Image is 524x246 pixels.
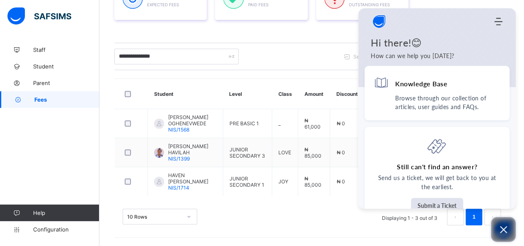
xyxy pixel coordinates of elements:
th: Student [148,79,223,109]
span: Parent [33,80,99,86]
button: next page [484,209,501,225]
span: ₦ 0 [336,178,345,185]
span: ₦ 85,000 [304,175,321,188]
span: ₦ 85,000 [304,146,321,159]
h4: Knowledge Base [395,79,447,88]
span: JUNIOR SECONDARY 1 [229,175,264,188]
th: Amount [298,79,330,109]
span: NIS/1568 [168,127,189,133]
button: prev page [447,209,464,225]
img: logo [371,13,387,30]
p: Browse through our collection of articles, user guides and FAQs. [395,94,500,111]
span: _ [278,120,280,127]
span: Configuration [33,226,99,233]
span: ₦ 61,000 [304,117,321,130]
h4: Still can't find an answer? [397,162,478,171]
span: NIS/1714 [168,185,189,191]
li: 1 [466,209,482,225]
div: 10 Rows [127,214,182,220]
span: Staff [33,46,99,53]
button: Submit a Ticket [411,198,463,213]
span: ₦ 0 [336,149,345,156]
span: Outstanding Fees [349,2,390,7]
span: Company logo [371,13,387,30]
span: Send payment link [353,54,396,60]
a: 1 [470,212,478,222]
span: [PERSON_NAME] HAVILAH [168,143,217,156]
img: safsims [7,7,71,25]
span: Expected Fees [147,2,179,7]
span: PRE BASIC 1 [229,120,259,127]
h1: Hi there!😊 [371,37,503,49]
th: Level [223,79,272,109]
span: LOVE [278,149,291,156]
span: JUNIOR SECONDARY 3 [229,146,265,159]
li: 下一页 [484,209,501,225]
span: [PERSON_NAME] OGHENEVWEDE [168,114,217,127]
span: Paid Fees [248,2,268,7]
span: ₦ 0 [336,120,345,127]
span: NIS/1399 [168,156,190,162]
th: Discount [330,79,364,109]
button: Open asap [491,217,516,242]
span: Student [33,63,99,70]
li: 上一页 [447,209,464,225]
span: JOY [278,178,288,185]
th: Class [272,79,298,109]
p: How can we help you today? [371,51,503,61]
div: Modules Menu [493,17,503,26]
div: Knowledge BaseBrowse through our collection of articles, user guides and FAQs. [365,66,510,120]
li: Displaying 1 - 3 out of 3 [376,209,444,225]
p: Send us a ticket, we will get back to you at the earliest. [374,173,500,192]
span: Fees [34,96,99,103]
span: HAVEN [PERSON_NAME] [168,172,217,185]
span: Help [33,209,99,216]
